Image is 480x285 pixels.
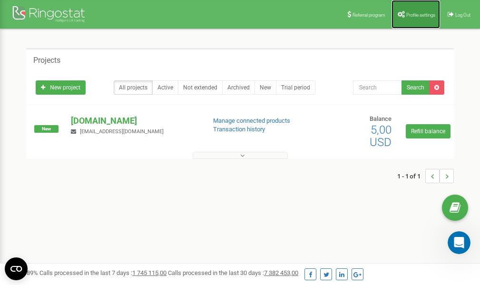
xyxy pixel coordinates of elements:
[213,117,290,124] a: Manage connected products
[406,12,435,18] span: Profile settings
[5,257,28,280] button: Open CMP widget
[370,115,392,122] span: Balance
[152,80,178,95] a: Active
[397,169,425,183] span: 1 - 1 of 1
[34,125,59,133] span: New
[213,126,265,133] a: Transaction history
[397,159,454,193] nav: ...
[114,80,153,95] a: All projects
[33,56,60,65] h5: Projects
[36,80,86,95] a: New project
[406,124,451,138] a: Refill balance
[132,269,167,276] u: 1 745 115,00
[448,231,470,254] iframe: Intercom live chat
[39,269,167,276] span: Calls processed in the last 7 days :
[370,123,392,149] span: 5,00 USD
[276,80,315,95] a: Trial period
[455,12,470,18] span: Log Out
[255,80,276,95] a: New
[222,80,255,95] a: Archived
[71,115,197,127] p: [DOMAIN_NAME]
[168,269,298,276] span: Calls processed in the last 30 days :
[80,128,164,135] span: [EMAIL_ADDRESS][DOMAIN_NAME]
[178,80,223,95] a: Not extended
[402,80,430,95] button: Search
[353,12,385,18] span: Referral program
[264,269,298,276] u: 7 382 453,00
[353,80,402,95] input: Search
